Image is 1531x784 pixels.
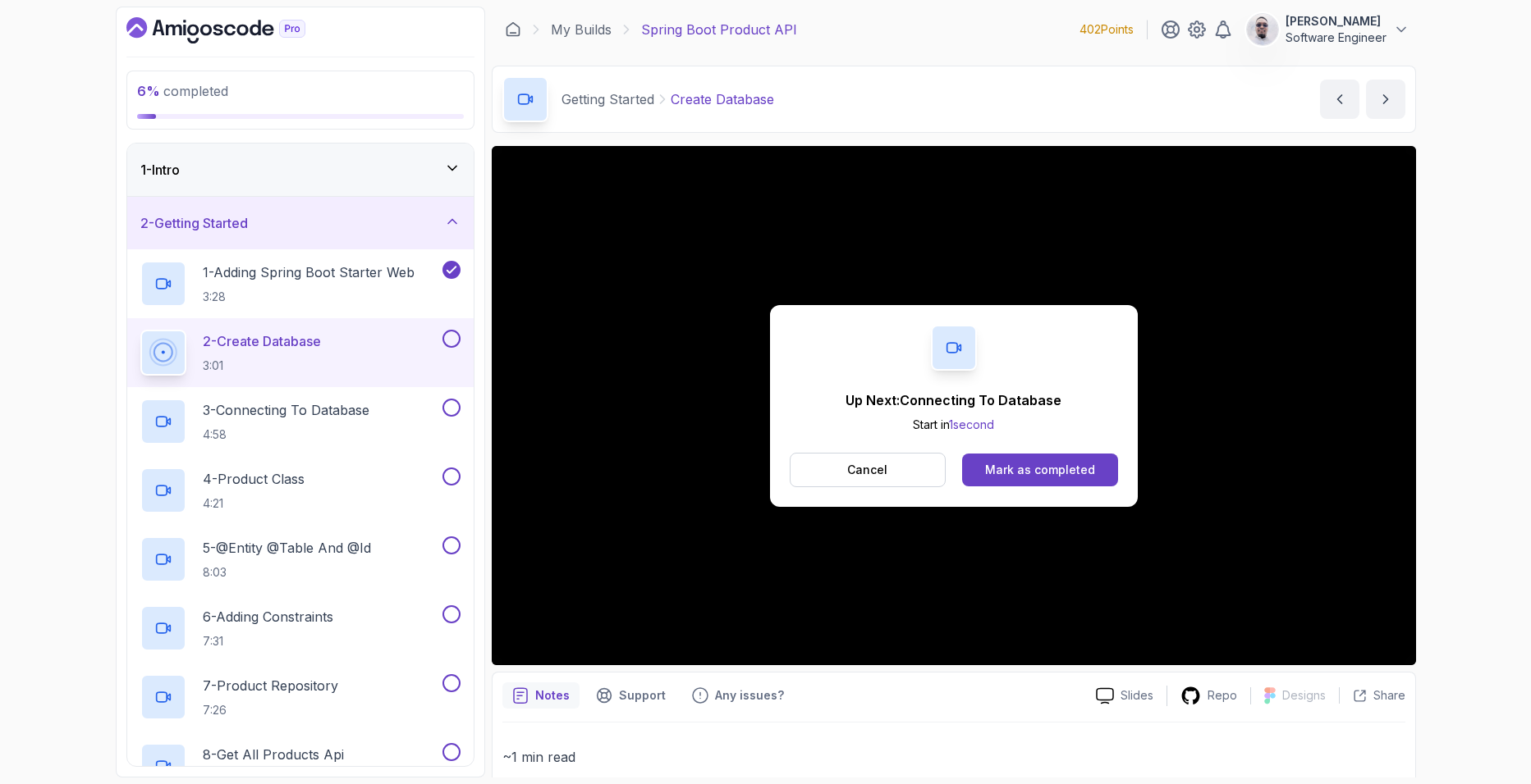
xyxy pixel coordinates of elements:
span: 1 second [949,417,994,431]
p: 5 - @Entity @Table And @Id [203,538,371,558]
p: ~1 min read [502,745,1405,768]
a: Slides [1083,687,1167,704]
p: 7:26 [203,702,338,718]
p: Notes [535,687,570,704]
button: 5-@Entity @Table And @Id8:03 [140,536,461,582]
h3: 1 - Intro [140,160,180,180]
button: next content [1366,80,1405,119]
p: 2 - Create Database [203,331,321,351]
iframe: 2 - Create Database [492,146,1416,665]
button: 6-Adding Constraints7:31 [140,605,461,651]
button: Mark as completed [962,454,1117,486]
img: user profile image [1247,14,1278,45]
button: Support button [586,682,676,709]
p: Cancel [847,462,887,478]
span: 6 % [137,83,160,99]
p: 1 - Adding Spring Boot Starter Web [203,262,415,282]
p: [PERSON_NAME] [1286,13,1387,30]
a: My Builds [551,20,612,39]
button: 1-Adding Spring Boot Starter Web3:28 [140,261,461,307]
p: 8 - Get All Products Api [203,745,344,764]
p: Create Database [671,89,774,109]
a: Dashboard [126,17,343,43]
span: completed [137,83,228,99]
p: Start in [846,417,1061,433]
p: Repo [1208,687,1237,704]
p: 402 Points [1079,21,1134,38]
button: 7-Product Repository7:26 [140,674,461,720]
p: 7 - Product Repository [203,676,338,695]
button: 4-Product Class4:21 [140,467,461,513]
p: 4:21 [203,495,305,512]
h3: 2 - Getting Started [140,213,248,233]
div: Mark as completed [985,462,1095,478]
p: Spring Boot Product API [641,20,797,39]
button: Share [1339,687,1405,704]
p: Getting Started [562,89,654,109]
button: 1-Intro [127,144,474,196]
p: 6 - Adding Constraints [203,607,333,627]
button: notes button [502,682,580,709]
p: Share [1373,687,1405,704]
a: Repo [1167,686,1250,706]
button: 3-Connecting To Database4:58 [140,399,461,444]
button: previous content [1320,80,1359,119]
p: Up Next: Connecting To Database [846,390,1061,410]
p: 3:01 [203,358,321,374]
button: Cancel [790,453,947,487]
p: 4 - Product Class [203,469,305,489]
p: 8:03 [203,564,371,581]
a: Dashboard [505,21,521,38]
p: Slides [1121,687,1153,704]
p: 3:28 [203,289,415,305]
p: 4:58 [203,426,369,443]
button: user profile image[PERSON_NAME]Software Engineer [1246,13,1410,46]
button: 2-Getting Started [127,197,474,249]
button: 2-Create Database3:01 [140,330,461,376]
p: 3 - Connecting To Database [203,400,369,420]
p: Any issues? [715,687,784,704]
button: Feedback button [682,682,794,709]
p: Software Engineer [1286,30,1387,46]
p: Support [619,687,666,704]
p: 7:31 [203,633,333,650]
p: Designs [1282,687,1326,704]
